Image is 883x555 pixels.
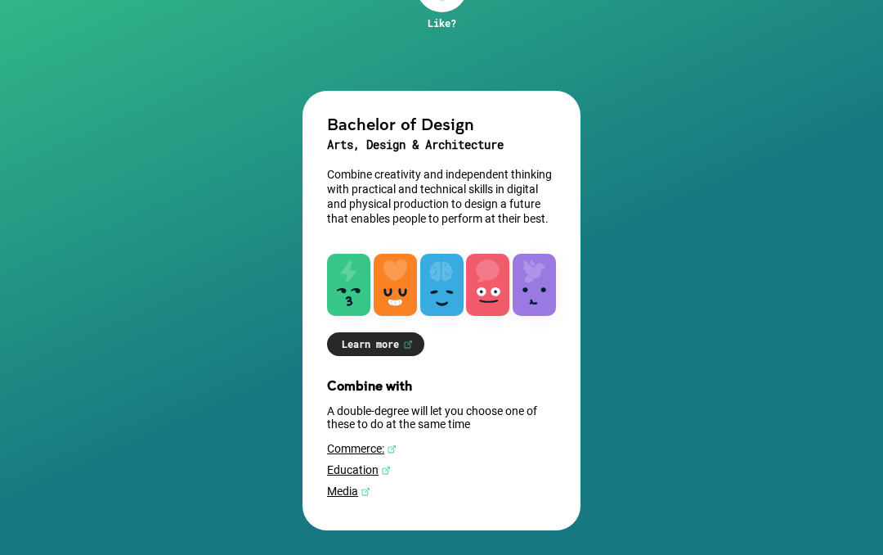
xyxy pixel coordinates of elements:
[327,113,556,134] h2: Bachelor of Design
[327,377,556,393] h3: Combine with
[327,485,556,498] a: Media
[327,463,556,476] a: Education
[381,466,391,476] img: Education
[327,404,556,431] p: A double-degree will let you choose one of these to do at the same time
[327,167,556,226] p: Combine creativity and independent thinking with practical and technical skills in digital and ph...
[416,16,468,29] div: Like?
[327,442,556,455] a: Commerce:
[361,487,370,497] img: Media
[387,444,397,454] img: Commerce:
[327,332,424,356] a: Learn more
[403,340,413,350] img: Learn more
[327,134,556,156] h3: Arts, Design & Architecture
